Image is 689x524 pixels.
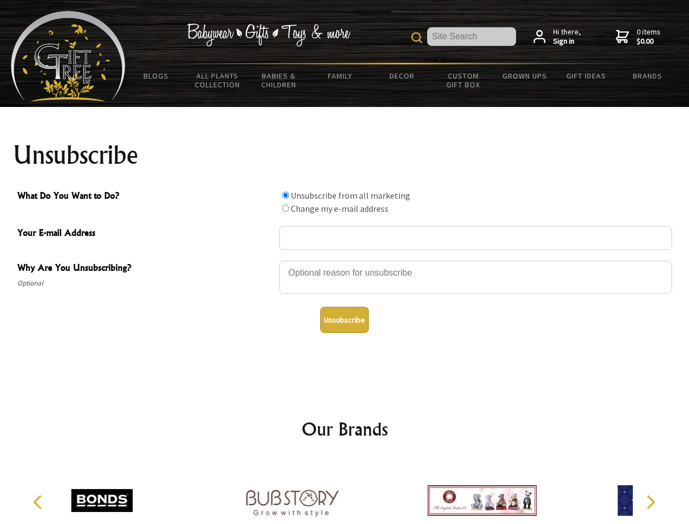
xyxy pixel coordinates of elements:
[125,64,187,87] a: BLOGS
[534,27,581,46] a: Hi there,Sign in
[433,64,494,96] a: Custom Gift Box
[279,226,672,250] input: Your E-mail Address
[637,37,661,46] strong: $0.00
[17,226,274,242] span: Your E-mail Address
[22,416,668,442] h2: Our Brands
[637,27,661,46] span: 0 items
[279,261,672,294] textarea: Why Are You Unsubscribing?
[187,64,249,96] a: All Plants Collection
[371,64,433,87] a: Decor
[553,27,581,46] span: Hi there,
[17,277,274,290] span: Optional
[310,64,372,87] a: Family
[187,23,350,46] img: Babywear - Gifts - Toys & more
[411,32,422,43] img: product search
[248,64,310,96] a: Babies & Children
[17,189,274,205] span: What Do You Want to Do?
[638,490,662,514] button: Next
[282,205,289,212] input: What Do You Want to Do?
[11,11,125,102] img: Babyware - Gifts - Toys and more...
[616,27,661,46] a: 0 items$0.00
[27,490,51,514] button: Previous
[427,27,516,46] input: Site Search
[291,190,410,201] label: Unsubscribe from all marketing
[282,192,289,199] input: What Do You Want to Do?
[13,142,676,168] h1: Unsubscribe
[494,64,555,87] a: Grown Ups
[553,37,581,46] strong: Sign in
[320,307,369,333] button: Unsubscribe
[555,64,617,87] a: Gift Ideas
[17,261,274,277] span: Why Are You Unsubscribing?
[291,203,388,214] label: Change my e-mail address
[617,64,679,87] a: Brands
